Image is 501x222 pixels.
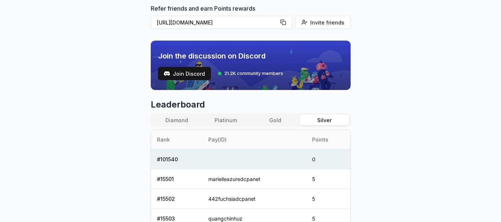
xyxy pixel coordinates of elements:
span: Join Discord [173,70,205,78]
div: Refer friends and earn Points rewards [151,4,351,32]
td: 5 [306,169,350,189]
td: 442fuchsiadcpanet [202,189,306,209]
td: # 15501 [151,169,202,189]
span: Invite friends [310,19,344,26]
td: marielleazuredcpanet [202,169,306,189]
th: Points [306,130,350,150]
button: Diamond [152,115,201,125]
button: Invite friends [295,16,351,29]
td: 0 [306,150,350,169]
button: Join Discord [158,67,211,80]
span: Join the discussion on Discord [158,51,283,61]
button: Gold [251,115,300,125]
span: 31.2K community members [224,71,283,76]
span: Leaderboard [151,99,351,110]
button: Silver [300,115,349,125]
th: Pay(ID) [202,130,306,150]
td: # 101540 [151,150,202,169]
button: Platinum [201,115,251,125]
img: test [164,71,170,76]
a: testJoin Discord [158,67,211,80]
th: Rank [151,130,202,150]
td: # 15502 [151,189,202,209]
img: discord_banner [151,41,351,90]
button: [URL][DOMAIN_NAME] [151,16,292,29]
td: 5 [306,189,350,209]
